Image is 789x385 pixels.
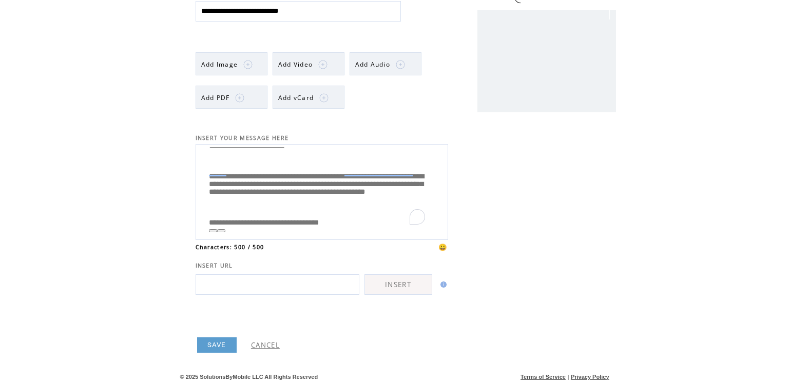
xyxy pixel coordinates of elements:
[196,244,264,251] span: Characters: 500 / 500
[396,60,405,69] img: plus.png
[278,60,313,69] span: Add Video
[196,86,267,109] a: Add PDF
[437,281,447,288] img: help.gif
[235,93,244,103] img: plus.png
[355,60,391,69] span: Add Audio
[201,93,230,102] span: Add PDF
[318,60,328,69] img: plus.png
[273,86,344,109] a: Add vCard
[567,374,569,380] span: |
[196,52,267,75] a: Add Image
[278,93,314,102] span: Add vCard
[319,93,329,103] img: plus.png
[243,60,253,69] img: plus.png
[180,374,318,380] span: © 2025 SolutionsByMobile LLC All Rights Reserved
[197,337,237,353] a: SAVE
[521,374,566,380] a: Terms of Service
[364,274,432,295] a: INSERT
[273,52,344,75] a: Add Video
[251,340,280,350] a: CANCEL
[201,60,238,69] span: Add Image
[350,52,421,75] a: Add Audio
[571,374,609,380] a: Privacy Policy
[438,242,448,252] span: 😀
[201,147,442,234] textarea: To enrich screen reader interactions, please activate Accessibility in Grammarly extension settings
[196,262,233,269] span: INSERT URL
[196,134,289,141] span: INSERT YOUR MESSAGE HERE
